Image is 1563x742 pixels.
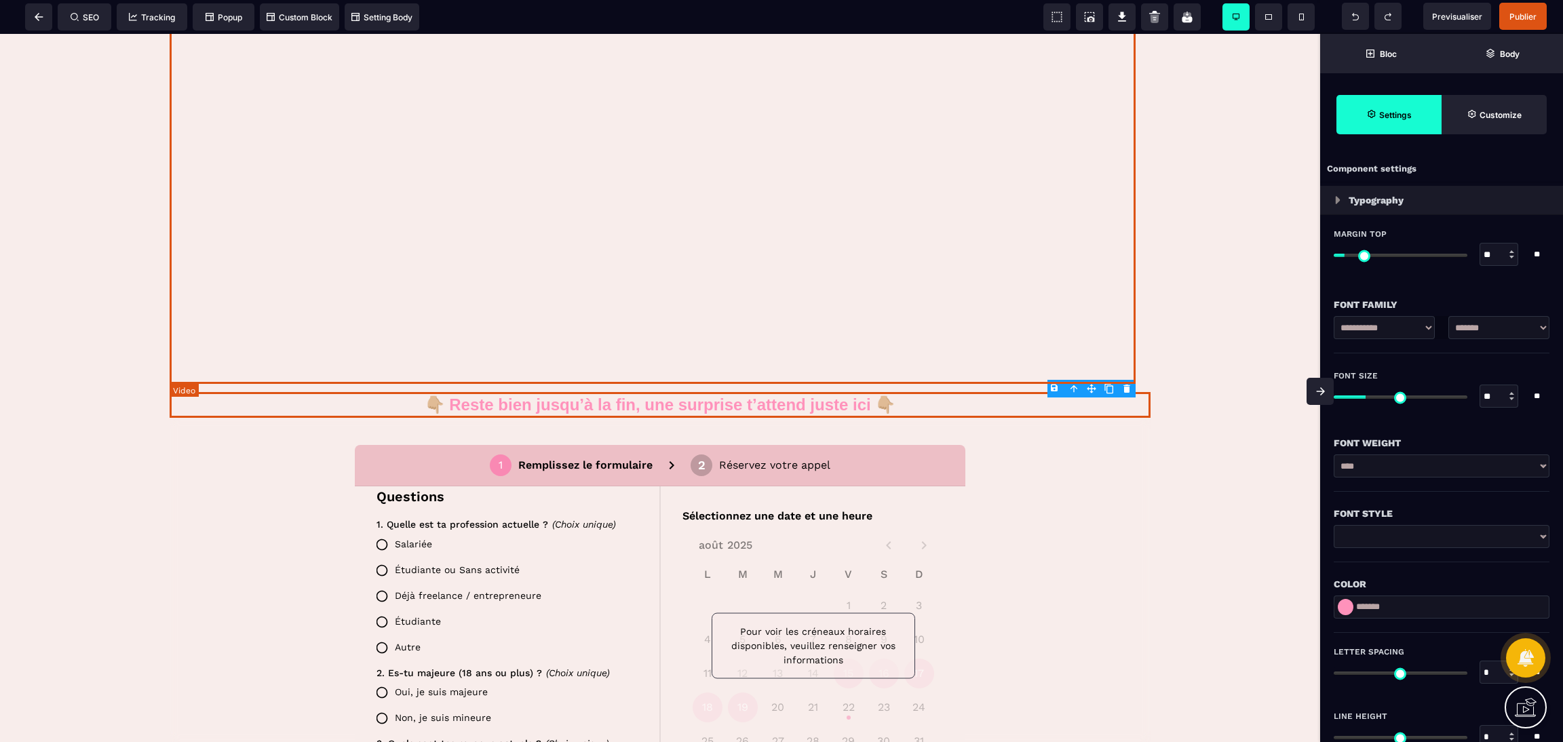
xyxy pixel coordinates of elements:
[1336,95,1442,134] span: Settings
[1442,34,1563,73] span: Open Layer Manager
[207,468,471,492] span: 4. Quel est [DATE] ton plus gros blocage pour te lancer ?
[199,332,468,358] label: Moins de 500€/mois
[1320,156,1563,182] div: Component settings
[207,250,372,260] span: 2. Es-tu majeure (18 ans ou plus) ?
[1380,49,1397,59] strong: Bloc
[421,499,470,509] p: Powered by
[199,288,468,313] label: Non, je suis mineure
[1334,296,1549,313] div: Font Family
[1334,505,1549,522] div: Font Style
[528,41,536,54] div: 2
[207,320,372,331] span: 3. Quels sont tes revenus actuels ?
[207,101,379,112] span: 1. Quelle est ta profession actuelle ?
[207,69,468,89] p: Questions
[170,358,1151,384] text: 👇🏼 Reste bien jusqu’à la fin, une surprise t’attend juste ici 👇🏼
[1500,49,1520,59] strong: Body
[199,140,468,165] label: Étudiante ou Sans activité
[206,12,242,22] span: Popup
[376,320,440,331] span: (Choix unique)
[1320,34,1442,73] span: Open Blocks
[199,358,468,384] label: Entre 500€/mois et 1000€/mois
[71,12,99,22] span: SEO
[216,482,288,492] span: (Choix multiple)
[199,262,468,288] label: Oui, je suis majeure
[1349,192,1404,208] p: Typography
[351,12,412,22] span: Setting Body
[267,12,332,22] span: Custom Block
[1334,229,1387,239] span: Margin Top
[554,207,734,250] p: Pour voir les créneaux horaires disponibles, veuillez renseigner vos informations
[377,250,440,260] span: (Choix unique)
[513,90,774,106] p: Sélectionnez une date et une heure
[1335,196,1340,204] img: loading
[199,217,468,243] label: Autre
[1379,110,1412,120] strong: Settings
[1043,3,1070,31] span: View components
[129,12,175,22] span: Tracking
[1432,12,1482,22] span: Previsualiser
[199,435,468,461] label: Plus de 2000€/mois
[199,165,468,191] label: Déjà freelance / entrepreneure
[1076,3,1103,31] span: Screenshot
[383,101,446,112] span: (Choix unique)
[1334,576,1549,592] div: Color
[1509,12,1537,22] span: Publier
[549,39,661,56] p: Réservez votre appel
[329,41,333,54] div: 1
[1480,110,1522,120] strong: Customize
[1334,711,1387,722] span: Line Height
[199,410,468,435] label: Entre 1500€/mois et 2000€/mois
[199,114,468,140] label: Salariée
[421,498,560,510] a: Powered by
[199,384,468,410] label: Entre 1000€/mois et 1500€/mois
[1423,3,1491,30] span: Preview
[1334,435,1549,451] div: Font Weight
[199,191,468,217] label: Étudiante
[1334,370,1378,381] span: Font Size
[1334,646,1404,657] span: Letter Spacing
[349,39,483,56] p: Remplissez le formulaire
[1442,95,1547,134] span: Open Style Manager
